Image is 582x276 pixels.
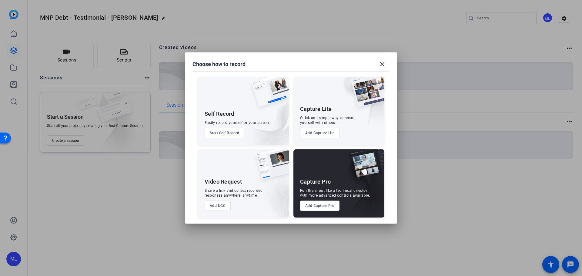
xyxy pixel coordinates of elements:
[205,188,263,198] div: Share a link and collect recorded responses anywhere, anytime.
[236,90,289,145] img: embarkstudio-self-record.png
[347,77,384,114] img: capture-lite.png
[205,110,234,118] div: Self Record
[300,178,331,185] div: Capture Pro
[192,61,246,68] h1: Choose how to record
[251,149,289,186] img: ugc-content.png
[330,77,384,137] img: embarkstudio-capture-lite.png
[205,120,270,125] div: Easily record yourself or your screen.
[205,201,231,211] button: Add UGC
[344,149,384,186] img: capture-pro.png
[300,188,370,198] div: Run the shoot like a technical director, with more advanced controls available.
[300,105,332,113] div: Capture Lite
[205,178,242,185] div: Video Request
[247,77,289,113] img: self-record.png
[379,61,386,68] mat-icon: close
[300,128,340,138] button: Add Capture Lite
[300,201,340,211] button: Add Capture Pro
[254,168,289,218] img: embarkstudio-ugc-content.png
[339,157,384,218] img: embarkstudio-capture-pro.png
[300,115,356,125] div: Quick and simple way to record yourself with others.
[205,128,245,138] button: Start Self Record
